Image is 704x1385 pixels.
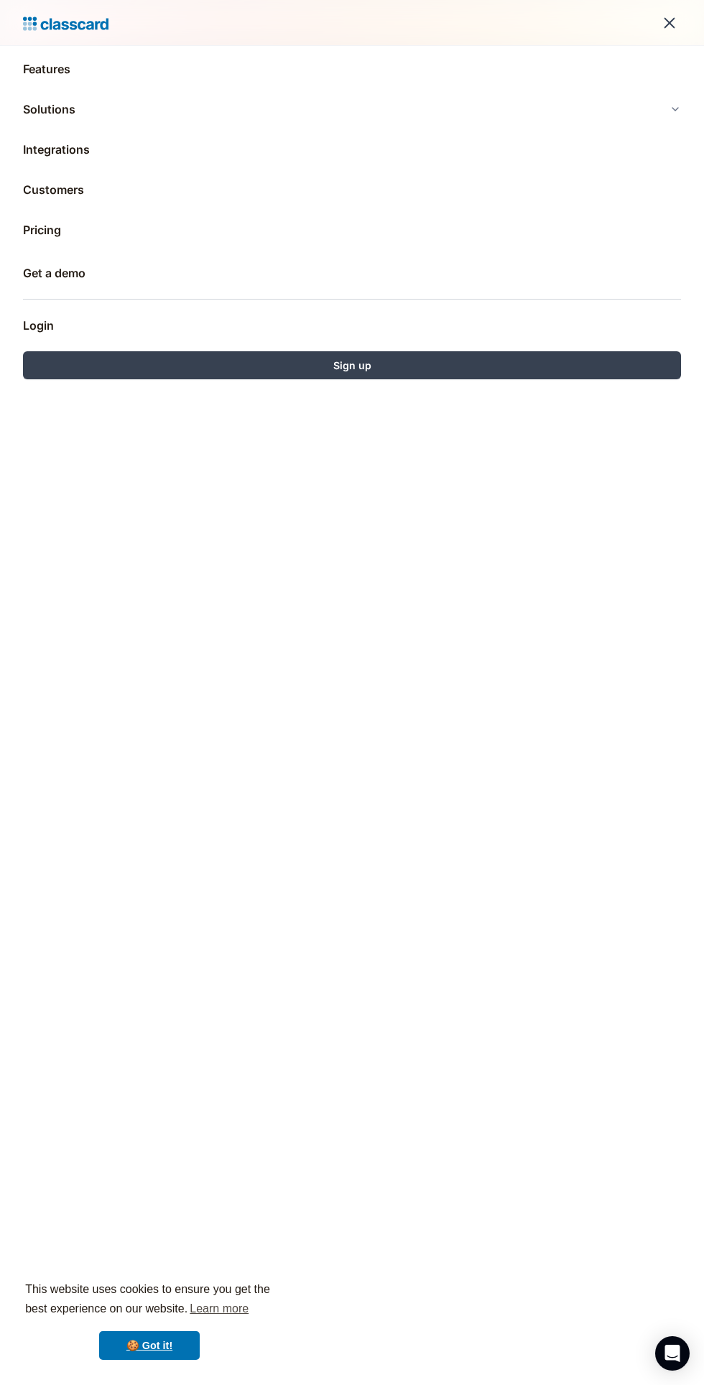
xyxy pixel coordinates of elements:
a: Login [23,308,681,343]
div: menu [652,6,681,40]
a: Pricing [23,213,681,247]
div: cookieconsent [11,1267,287,1374]
a: learn more about cookies [187,1298,251,1320]
a: Customers [23,172,681,207]
div: Solutions [23,92,681,126]
div: Solutions [23,101,75,118]
div: Sign up [333,358,371,373]
a: Get a demo [23,256,681,290]
a: Features [23,52,681,86]
a: dismiss cookie message [99,1331,200,1360]
a: Sign up [23,351,681,379]
a: home [23,13,108,33]
span: This website uses cookies to ensure you get the best experience on our website. [25,1281,274,1320]
a: Integrations [23,132,681,167]
div: Open Intercom Messenger [655,1336,690,1371]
